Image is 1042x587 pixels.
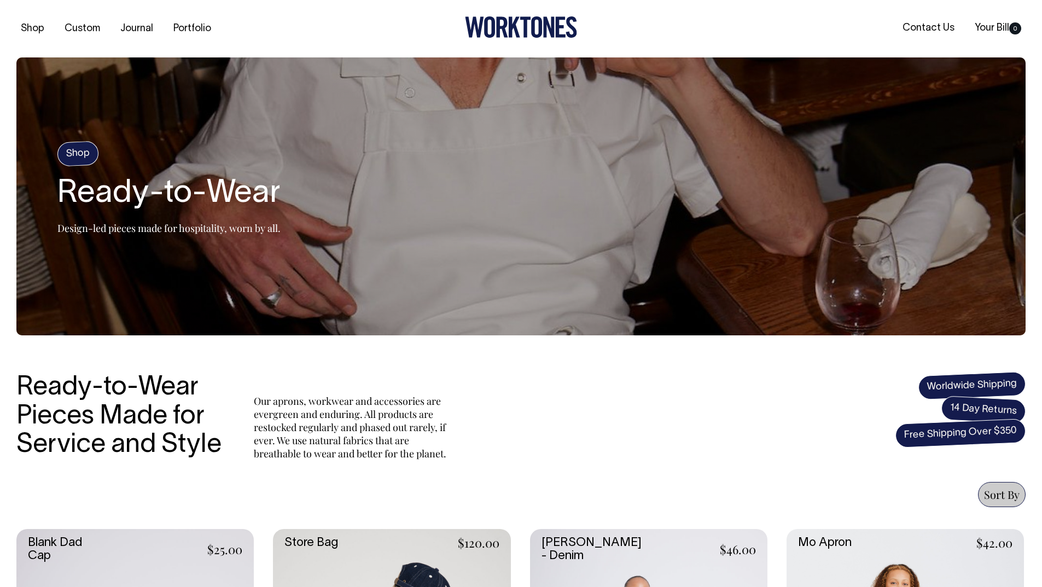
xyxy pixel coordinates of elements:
[970,19,1026,37] a: Your Bill0
[116,20,158,38] a: Journal
[57,141,99,166] h4: Shop
[898,19,959,37] a: Contact Us
[895,419,1026,448] span: Free Shipping Over $350
[918,371,1026,400] span: Worldwide Shipping
[57,177,281,212] h2: Ready-to-Wear
[16,374,230,460] h3: Ready-to-Wear Pieces Made for Service and Style
[169,20,216,38] a: Portfolio
[57,222,281,235] p: Design-led pieces made for hospitality, worn by all.
[254,394,451,460] p: Our aprons, workwear and accessories are evergreen and enduring. All products are restocked regul...
[984,487,1020,502] span: Sort By
[1009,22,1021,34] span: 0
[941,396,1026,424] span: 14 Day Returns
[60,20,104,38] a: Custom
[16,20,49,38] a: Shop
